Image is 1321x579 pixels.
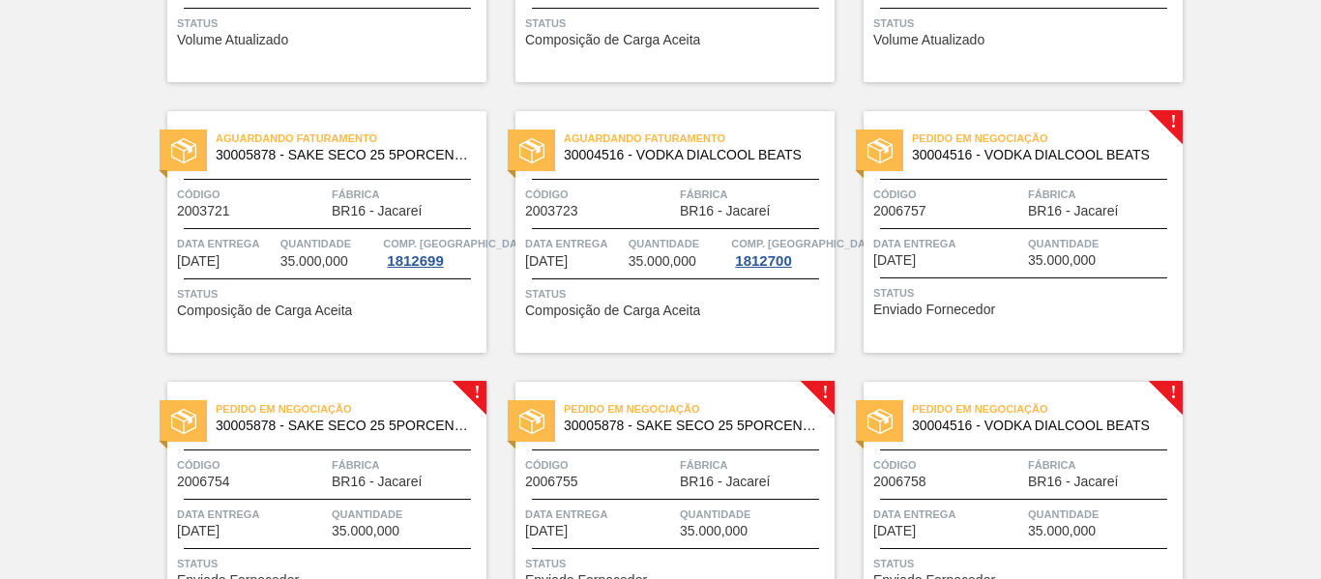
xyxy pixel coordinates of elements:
a: statusAguardando Faturamento30004516 - VODKA DIALCOOL BEATSCódigo2003723FábricaBR16 - JacareíData... [486,111,835,353]
span: 30005878 - SAKE SECO 25 5PORCENTO [216,148,471,162]
img: status [867,409,893,434]
img: status [867,138,893,163]
span: Status [525,554,830,573]
span: Volume Atualizado [177,33,288,47]
span: Composição de Carga Aceita [177,304,352,318]
span: Data entrega [177,505,327,524]
img: status [171,138,196,163]
span: BR16 - Jacareí [680,475,770,489]
span: 35.000,000 [1028,524,1096,538]
span: Fábrica [332,455,482,475]
span: Status [177,284,482,304]
span: Pedido em Negociação [564,399,835,419]
span: Status [177,14,482,33]
span: 2006757 [873,204,926,218]
span: Data entrega [525,234,624,253]
a: !statusPedido em Negociação30004516 - VODKA DIALCOOL BEATSCódigo2006757FábricaBR16 - JacareíData ... [835,111,1183,353]
span: Código [177,185,327,204]
span: Código [177,455,327,475]
span: Quantidade [332,505,482,524]
div: 1812699 [383,253,447,269]
span: Data entrega [177,234,276,253]
img: status [519,409,544,434]
span: Quantidade [1028,505,1178,524]
span: BR16 - Jacareí [1028,204,1118,218]
span: 35.000,000 [629,254,696,269]
span: 30004516 - VODKA DIALCOOL BEATS [564,148,819,162]
span: Pedido em Negociação [216,399,486,419]
span: 16/08/2025 [873,253,916,268]
span: Quantidade [629,234,727,253]
span: BR16 - Jacareí [680,204,770,218]
span: 21/08/2025 [177,524,220,538]
span: 30004516 - VODKA DIALCOOL BEATS [912,419,1167,433]
div: 1812700 [731,253,795,269]
span: 2003723 [525,204,578,218]
span: Fábrica [1028,455,1178,475]
span: Fábrica [1028,185,1178,204]
span: Pedido em Negociação [912,399,1183,419]
span: Quantidade [280,234,379,253]
span: Composição de Carga Aceita [525,304,700,318]
span: Fábrica [680,455,830,475]
span: BR16 - Jacareí [1028,475,1118,489]
span: 35.000,000 [680,524,748,538]
span: 30005878 - SAKE SECO 25 5PORCENTO [564,419,819,433]
span: Código [873,185,1023,204]
a: Comp. [GEOGRAPHIC_DATA]1812699 [383,234,482,269]
span: Status [525,14,830,33]
span: 2006758 [873,475,926,489]
span: Quantidade [680,505,830,524]
img: status [519,138,544,163]
span: Quantidade [1028,234,1178,253]
span: Fábrica [680,185,830,204]
span: Data entrega [873,505,1023,524]
span: Status [525,284,830,304]
span: BR16 - Jacareí [332,204,422,218]
span: 2006755 [525,475,578,489]
span: Status [873,554,1178,573]
img: status [171,409,196,434]
span: Data entrega [873,234,1023,253]
span: Data entrega [525,505,675,524]
span: 30005878 - SAKE SECO 25 5PORCENTO [216,419,471,433]
span: Enviado Fornecedor [873,303,995,317]
span: Pedido em Negociação [912,129,1183,148]
span: Código [525,455,675,475]
span: Fábrica [332,185,482,204]
span: 2006754 [177,475,230,489]
span: 16/08/2025 [177,254,220,269]
span: Aguardando Faturamento [216,129,486,148]
span: Volume Atualizado [873,33,984,47]
span: Comp. Carga [383,234,533,253]
span: 2003721 [177,204,230,218]
span: Composição de Carga Aceita [525,33,700,47]
span: 35.000,000 [1028,253,1096,268]
a: statusAguardando Faturamento30005878 - SAKE SECO 25 5PORCENTOCódigo2003721FábricaBR16 - JacareíDa... [138,111,486,353]
a: Comp. [GEOGRAPHIC_DATA]1812700 [731,234,830,269]
span: 16/08/2025 [525,254,568,269]
span: 35.000,000 [332,524,399,538]
span: Status [177,554,482,573]
span: 22/08/2025 [873,524,916,538]
span: Status [873,14,1178,33]
span: Código [873,455,1023,475]
span: Comp. Carga [731,234,881,253]
span: 35.000,000 [280,254,348,269]
span: Aguardando Faturamento [564,129,835,148]
span: Código [525,185,675,204]
span: Status [873,283,1178,303]
span: 22/08/2025 [525,524,568,538]
span: 30004516 - VODKA DIALCOOL BEATS [912,148,1167,162]
span: BR16 - Jacareí [332,475,422,489]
